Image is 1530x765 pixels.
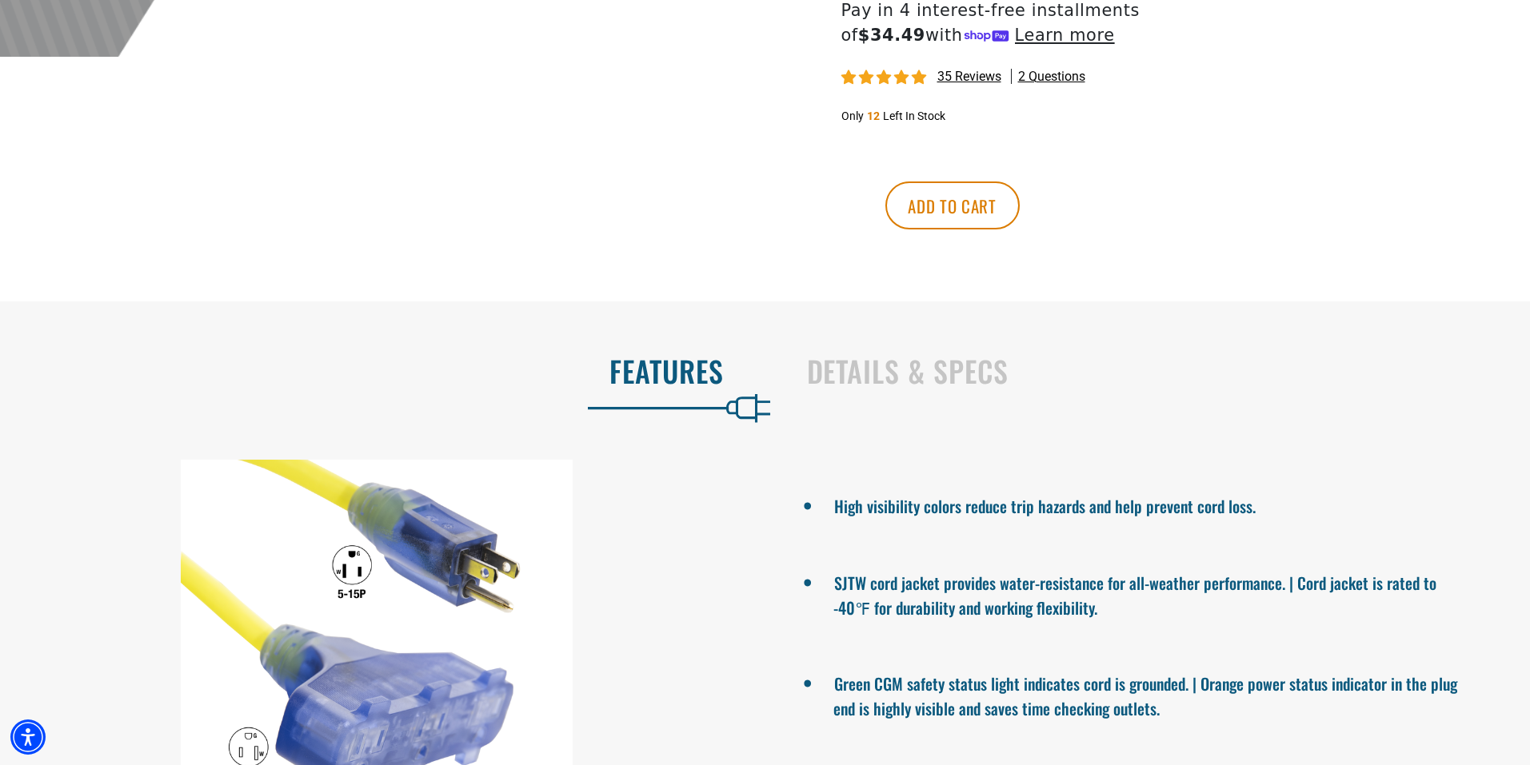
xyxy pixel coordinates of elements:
[841,110,864,122] span: Only
[883,110,945,122] span: Left In Stock
[10,719,46,755] div: Accessibility Menu
[833,567,1475,620] li: SJTW cord jacket provides water-resistance for all-weather performance. | Cord jacket is rated to...
[937,69,1001,84] span: 35 reviews
[833,490,1475,519] li: High visibility colors reduce trip hazards and help prevent cord loss.
[841,70,929,86] span: 4.80 stars
[34,354,724,388] h2: Features
[833,667,1475,720] li: Green CGM safety status light indicates cord is grounded. | Orange power status indicator in the ...
[1018,68,1085,86] span: 2 questions
[885,181,1020,229] button: Add to cart
[867,110,880,122] span: 12
[807,354,1497,388] h2: Details & Specs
